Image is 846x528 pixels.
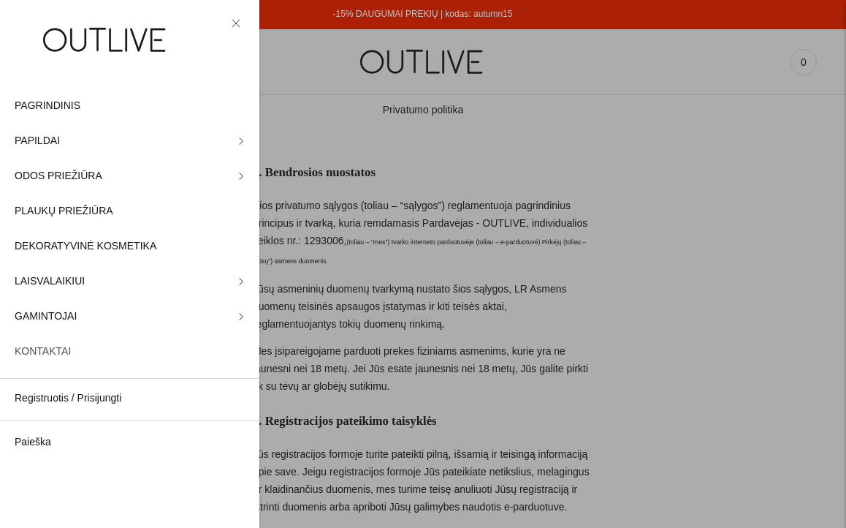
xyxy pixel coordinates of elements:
span: PLAUKŲ PRIEŽIŪRA [15,203,113,220]
span: LAISVALAIKIUI [15,273,85,290]
span: PAPILDAI [15,132,60,150]
img: OUTLIVE [15,15,197,65]
span: DEKORATYVINĖ KOSMETIKA [15,238,156,255]
span: KONTAKTAI [15,343,71,361]
span: ODOS PRIEŽIŪRA [15,167,102,185]
span: GAMINTOJAI [15,308,77,325]
span: PAGRINDINIS [15,97,80,115]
